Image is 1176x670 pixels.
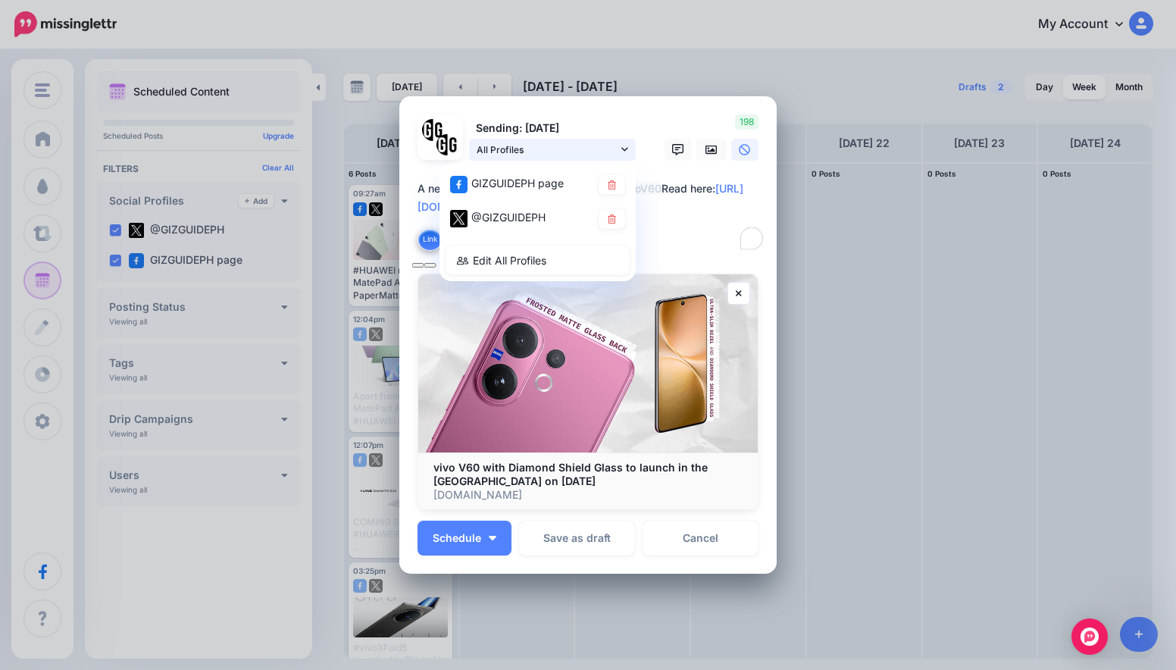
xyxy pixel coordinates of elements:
[519,521,635,556] button: Save as draft
[418,521,511,556] button: Schedule
[469,139,636,161] a: All Profiles
[471,211,546,224] span: @GIZGUIDEPH
[446,246,630,275] a: Edit All Profiles
[418,274,758,452] img: vivo V60 with Diamond Shield Glass to launch in the Philippines on September 3, 2025
[418,228,443,251] button: Link
[643,521,758,556] a: Cancel
[735,114,758,130] span: 198
[471,177,564,189] span: GIZGUIDEPH page
[450,176,468,193] img: facebook-square.png
[436,134,458,156] img: JT5sWCfR-79925.png
[450,210,468,227] img: twitter-square.png
[469,120,636,137] p: Sending: [DATE]
[489,536,496,540] img: arrow-down-white.png
[1071,618,1108,655] div: Open Intercom Messenger
[422,119,444,141] img: 353459792_649996473822713_4483302954317148903_n-bsa138318.png
[477,142,618,158] span: All Profiles
[433,461,708,487] b: vivo V60 with Diamond Shield Glass to launch in the [GEOGRAPHIC_DATA] on [DATE]
[418,180,766,216] div: A new stylish camera phone is coming Read here:
[418,180,766,252] textarea: To enrich screen reader interactions, please activate Accessibility in Grammarly extension settings
[433,488,743,502] p: [DOMAIN_NAME]
[433,533,481,543] span: Schedule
